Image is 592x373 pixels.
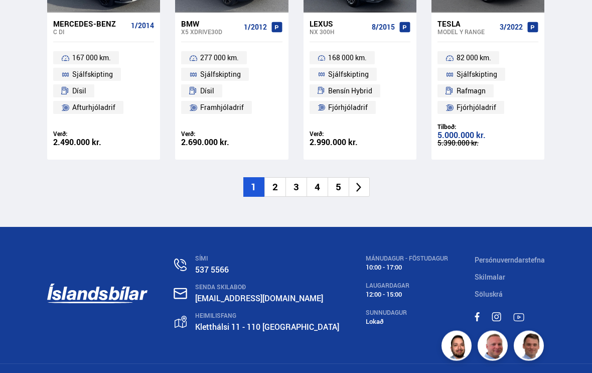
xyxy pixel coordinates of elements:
span: 3/2022 [500,24,523,32]
div: HEIMILISFANG [195,313,339,320]
div: BMW [181,20,239,29]
span: Dísil [200,85,214,97]
img: nhp88E3Fdnt1Opn2.png [443,332,473,362]
div: 2.690.000 kr. [181,139,282,147]
img: FbJEzSuNWCJXmdc-.webp [515,332,545,362]
span: Sjálfskipting [200,69,241,81]
div: 12:00 - 15:00 [366,291,448,299]
span: Dísil [72,85,86,97]
div: 2.990.000 kr. [310,139,410,147]
span: Framhjóladrif [200,102,244,114]
div: C DI [53,29,127,36]
span: 167 000 km. [72,52,111,64]
li: 2 [264,178,285,197]
span: 82 000 km. [457,52,491,64]
div: 5.390.000 kr. [437,140,538,147]
a: Skilmalar [475,273,505,282]
span: Afturhjóladrif [72,102,115,114]
img: siFngHWaQ9KaOqBr.png [479,332,509,362]
div: Verð: [53,131,154,138]
img: gp4YpyYFnEr45R34.svg [175,316,187,329]
div: Mercedes-Benz [53,20,127,29]
div: Verð: [181,131,282,138]
a: 537 5566 [195,265,229,276]
div: SÍMI [195,256,339,263]
div: Tesla [437,20,496,29]
span: 1/2014 [131,22,154,30]
span: 277 000 km. [200,52,239,64]
div: MÁNUDAGUR - FÖSTUDAGUR [366,256,448,263]
div: SUNNUDAGUR [366,310,448,317]
div: X5 XDRIVE30D [181,29,239,36]
span: 1/2012 [244,24,267,32]
li: 1 [243,178,264,197]
a: BMW X5 XDRIVE30D 1/2012 277 000 km. Sjálfskipting Dísil Framhjóladrif Verð: 2.690.000 kr. [175,13,288,160]
span: Fjórhjóladrif [457,102,496,114]
div: Tilboð: [437,123,538,131]
div: LAUGARDAGAR [366,283,448,290]
span: Rafmagn [457,85,486,97]
img: nHj8e-n-aHgjukTg.svg [174,288,187,300]
div: Lokað [366,318,448,326]
span: 168 000 km. [328,52,367,64]
a: Söluskrá [475,290,503,299]
a: Lexus NX 300H 8/2015 168 000 km. Sjálfskipting Bensín Hybrid Fjórhjóladrif Verð: 2.990.000 kr. [304,13,416,160]
li: 4 [307,178,328,197]
span: 8/2015 [372,24,395,32]
div: Verð: [310,131,410,138]
button: Opna LiveChat spjallviðmót [8,4,38,34]
div: 10:00 - 17:00 [366,264,448,272]
img: n0V2lOsqF3l1V2iz.svg [174,259,187,272]
div: Lexus [310,20,368,29]
a: Kletthálsi 11 - 110 [GEOGRAPHIC_DATA] [195,322,339,333]
span: Bensín Hybrid [328,85,372,97]
div: SENDA SKILABOÐ [195,284,339,291]
a: Tesla Model Y RANGE 3/2022 82 000 km. Sjálfskipting Rafmagn Fjórhjóladrif Tilboð: 5.000.000 kr. 5... [431,13,544,160]
li: 5 [328,178,349,197]
span: Fjórhjóladrif [328,102,368,114]
div: NX 300H [310,29,368,36]
span: Sjálfskipting [72,69,113,81]
div: Model Y RANGE [437,29,496,36]
a: [EMAIL_ADDRESS][DOMAIN_NAME] [195,293,323,304]
div: 2.490.000 kr. [53,139,154,147]
li: 3 [285,178,307,197]
a: Mercedes-Benz C DI 1/2014 167 000 km. Sjálfskipting Dísil Afturhjóladrif Verð: 2.490.000 kr. [47,13,160,160]
span: Sjálfskipting [328,69,369,81]
span: Sjálfskipting [457,69,497,81]
div: 5.000.000 kr. [437,132,538,140]
a: Persónuverndarstefna [475,256,545,265]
